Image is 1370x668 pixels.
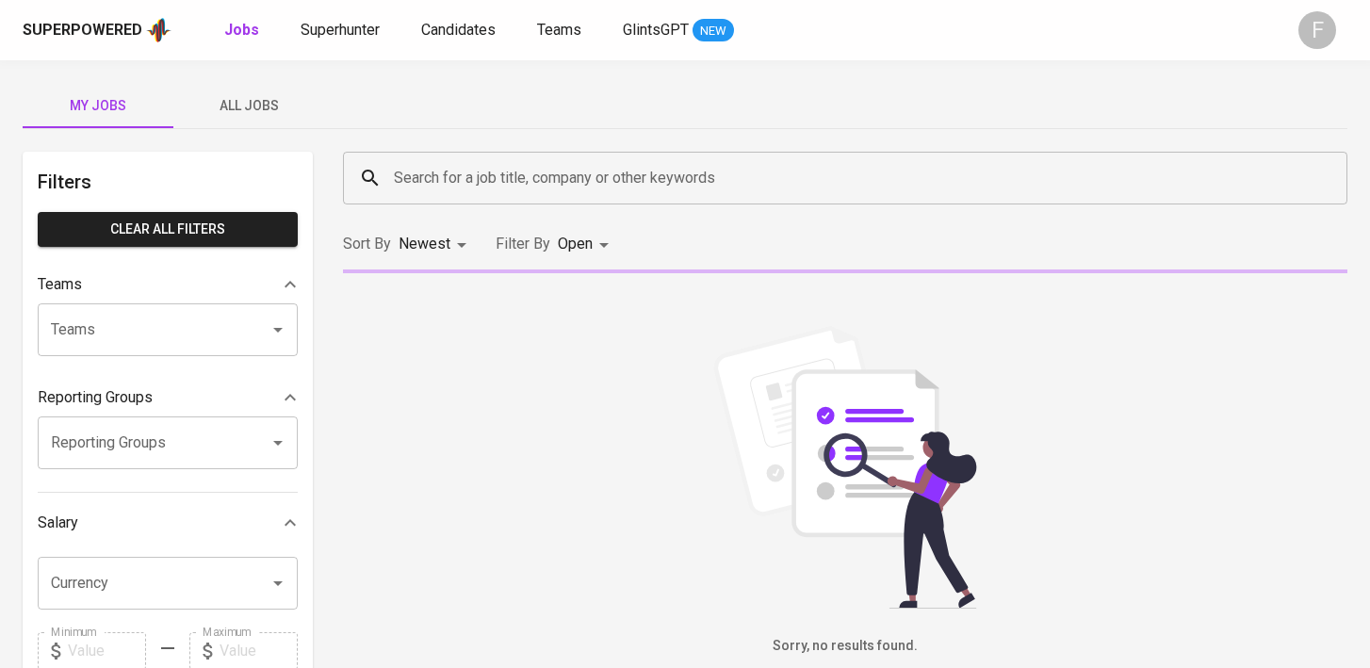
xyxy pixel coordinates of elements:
[399,227,473,262] div: Newest
[399,233,450,255] p: Newest
[38,273,82,296] p: Teams
[265,317,291,343] button: Open
[343,233,391,255] p: Sort By
[38,386,153,409] p: Reporting Groups
[23,20,142,41] div: Superpowered
[537,19,585,42] a: Teams
[421,19,499,42] a: Candidates
[38,512,78,534] p: Salary
[301,21,380,39] span: Superhunter
[301,19,383,42] a: Superhunter
[224,19,263,42] a: Jobs
[496,233,550,255] p: Filter By
[623,19,734,42] a: GlintsGPT NEW
[38,504,298,542] div: Salary
[343,636,1347,657] h6: Sorry, no results found.
[1298,11,1336,49] div: F
[265,570,291,596] button: Open
[23,16,171,44] a: Superpoweredapp logo
[704,326,987,609] img: file_searching.svg
[558,227,615,262] div: Open
[38,266,298,303] div: Teams
[53,218,283,241] span: Clear All filters
[38,167,298,197] h6: Filters
[623,21,689,39] span: GlintsGPT
[693,22,734,41] span: NEW
[421,21,496,39] span: Candidates
[146,16,171,44] img: app logo
[34,94,162,118] span: My Jobs
[224,21,259,39] b: Jobs
[558,235,593,253] span: Open
[537,21,581,39] span: Teams
[38,212,298,247] button: Clear All filters
[185,94,313,118] span: All Jobs
[265,430,291,456] button: Open
[38,379,298,416] div: Reporting Groups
